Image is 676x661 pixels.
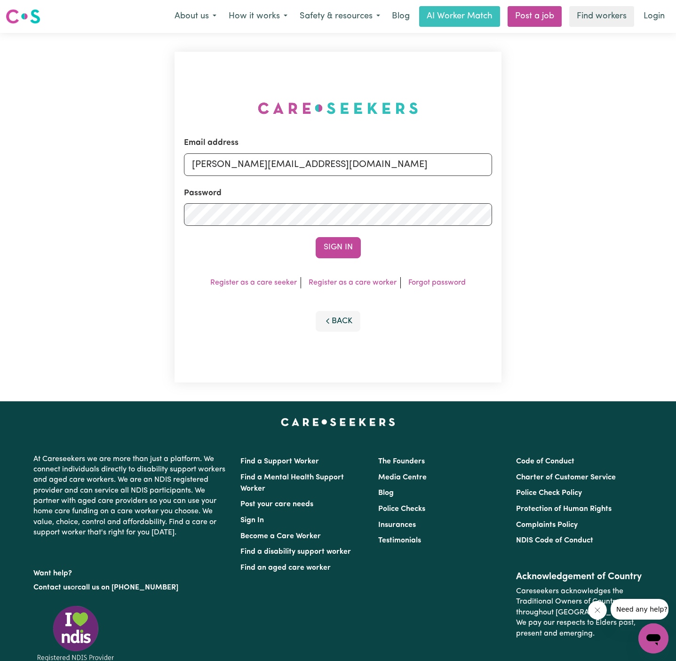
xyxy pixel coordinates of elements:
[33,450,229,542] p: At Careseekers we are more than just a platform. We connect individuals directly to disability su...
[184,137,239,149] label: Email address
[516,582,643,643] p: Careseekers acknowledges the Traditional Owners of Country throughout [GEOGRAPHIC_DATA]. We pay o...
[240,564,331,572] a: Find an aged care worker
[638,623,668,653] iframe: Button to launch messaging window
[294,7,386,26] button: Safety & resources
[240,458,319,465] a: Find a Support Worker
[569,6,634,27] a: Find workers
[516,474,616,481] a: Charter of Customer Service
[408,279,466,287] a: Forgot password
[378,537,421,544] a: Testimonials
[281,418,395,426] a: Careseekers home page
[378,521,416,529] a: Insurances
[78,584,178,591] a: call us on [PHONE_NUMBER]
[588,601,607,620] iframe: Close message
[611,599,668,620] iframe: Message from company
[240,501,313,508] a: Post your care needs
[378,489,394,497] a: Blog
[516,458,574,465] a: Code of Conduct
[6,6,40,27] a: Careseekers logo
[240,517,264,524] a: Sign In
[240,533,321,540] a: Become a Care Worker
[316,237,361,258] button: Sign In
[33,584,71,591] a: Contact us
[309,279,397,287] a: Register as a care worker
[184,187,222,199] label: Password
[516,537,593,544] a: NDIS Code of Conduct
[508,6,562,27] a: Post a job
[33,565,229,579] p: Want help?
[419,6,500,27] a: AI Worker Match
[516,571,643,582] h2: Acknowledgement of Country
[378,505,425,513] a: Police Checks
[168,7,223,26] button: About us
[378,474,427,481] a: Media Centre
[33,579,229,597] p: or
[223,7,294,26] button: How it works
[386,6,415,27] a: Blog
[240,548,351,556] a: Find a disability support worker
[516,505,612,513] a: Protection of Human Rights
[516,489,582,497] a: Police Check Policy
[378,458,425,465] a: The Founders
[184,153,492,176] input: Email address
[6,8,40,25] img: Careseekers logo
[316,311,361,332] button: Back
[638,6,670,27] a: Login
[210,279,297,287] a: Register as a care seeker
[516,521,578,529] a: Complaints Policy
[240,474,344,493] a: Find a Mental Health Support Worker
